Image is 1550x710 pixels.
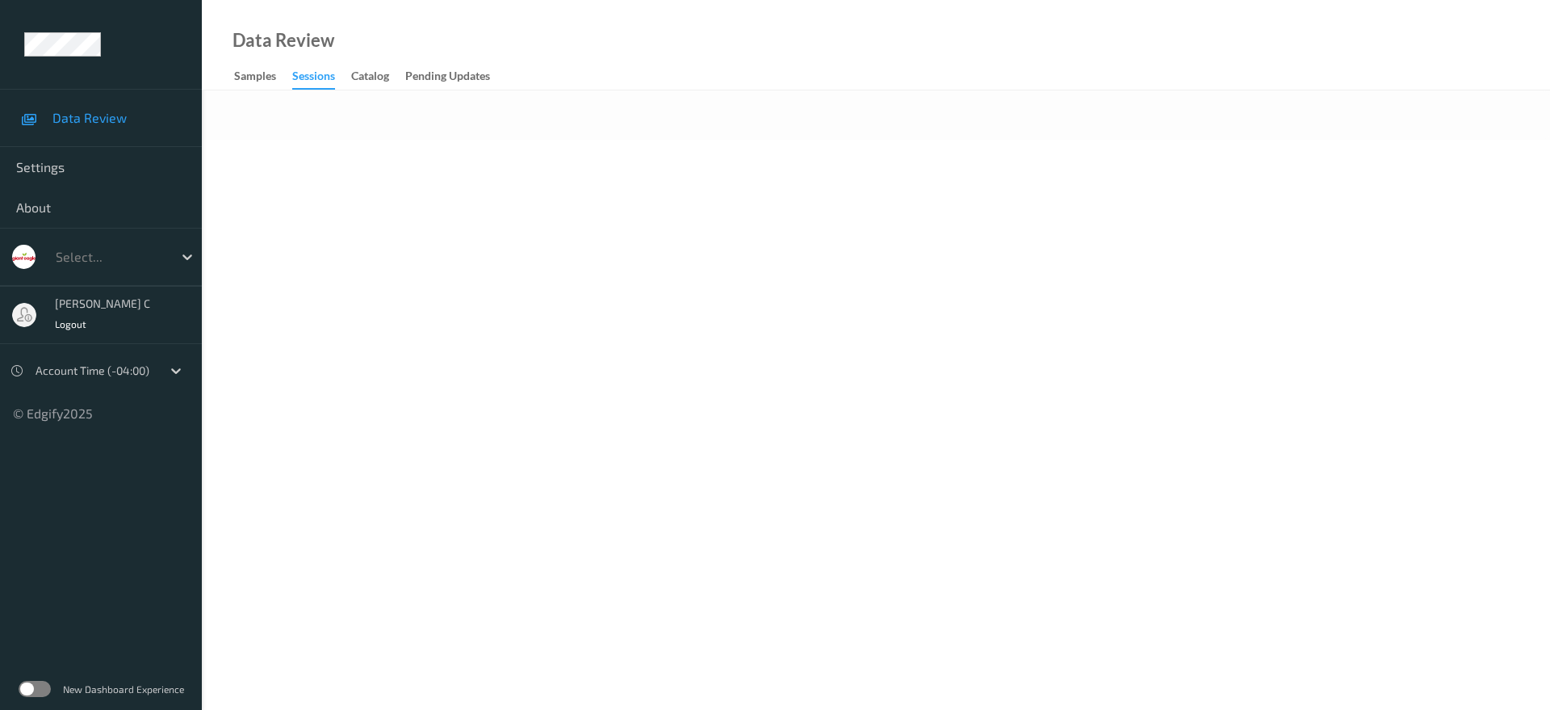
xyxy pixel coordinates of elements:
a: Pending Updates [405,65,506,88]
div: Pending Updates [405,68,490,88]
div: Sessions [292,68,335,90]
div: Data Review [232,32,334,48]
a: Samples [234,65,292,88]
a: Catalog [351,65,405,88]
div: Catalog [351,68,389,88]
div: Samples [234,68,276,88]
a: Sessions [292,65,351,90]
